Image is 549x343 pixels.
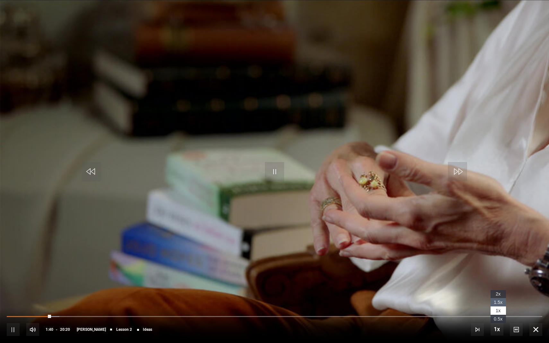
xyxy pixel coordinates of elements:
[26,323,39,336] button: Mute
[494,316,502,322] span: 0.5x
[494,300,502,305] span: 1.5x
[491,323,503,336] button: Playback Rate
[116,328,132,331] span: Lesson 2
[56,327,57,332] span: -
[471,323,484,336] button: Next Lesson
[60,324,70,335] span: 20:20
[496,308,501,313] span: 1x
[7,316,542,317] div: Progress Bar
[7,323,20,336] button: Pause
[529,323,542,336] button: Fullscreen
[510,323,523,336] button: Captions
[77,328,106,331] span: [PERSON_NAME]
[143,328,152,331] span: Ideas
[46,324,53,335] span: 1:40
[496,291,501,296] span: 2x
